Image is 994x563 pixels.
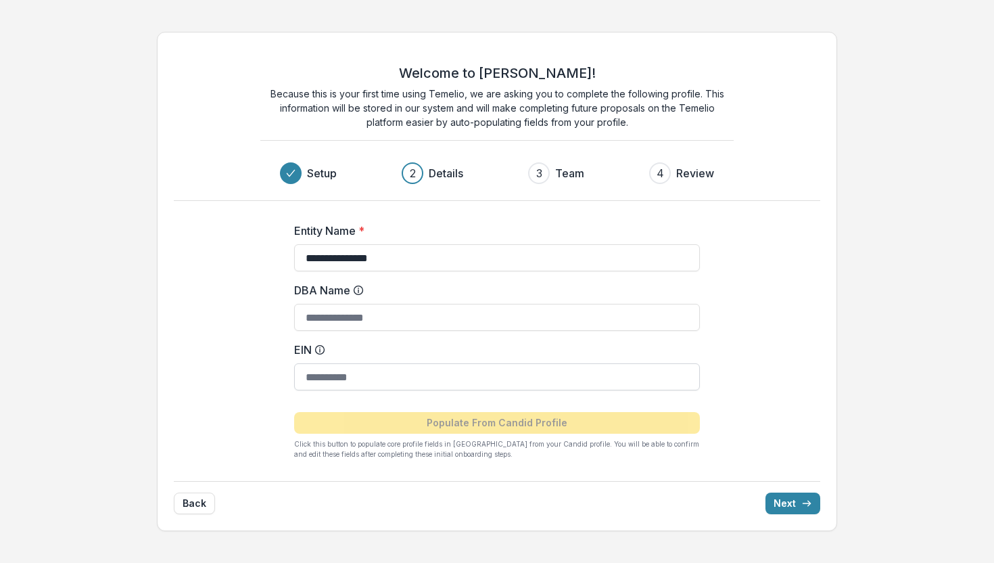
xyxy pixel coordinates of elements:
[765,493,820,514] button: Next
[429,165,463,181] h3: Details
[294,223,692,239] label: Entity Name
[280,162,714,184] div: Progress
[676,165,714,181] h3: Review
[294,412,700,434] button: Populate From Candid Profile
[260,87,734,129] p: Because this is your first time using Temelio, we are asking you to complete the following profil...
[657,165,664,181] div: 4
[399,65,596,81] h2: Welcome to [PERSON_NAME]!
[555,165,584,181] h3: Team
[294,342,692,358] label: EIN
[307,165,337,181] h3: Setup
[294,282,692,298] label: DBA Name
[410,165,416,181] div: 2
[294,439,700,459] p: Click this button to populate core profile fields in [GEOGRAPHIC_DATA] from your Candid profile. ...
[536,165,542,181] div: 3
[174,493,215,514] button: Back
